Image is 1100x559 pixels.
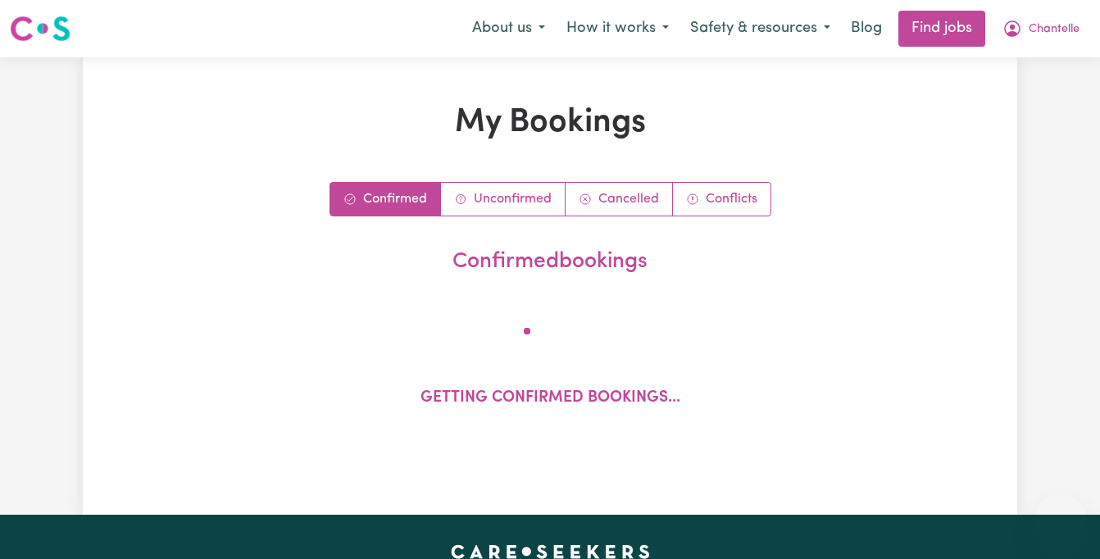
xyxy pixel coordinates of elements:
[441,183,566,216] a: Unconfirmed bookings
[1029,20,1080,39] span: Chantelle
[556,11,680,46] button: How it works
[992,11,1090,46] button: My Account
[566,183,673,216] a: Cancelled bookings
[10,14,70,43] img: Careseekers logo
[680,11,841,46] button: Safety & resources
[330,183,441,216] a: Confirmed bookings
[461,11,556,46] button: About us
[170,103,930,143] h1: My Bookings
[841,11,892,47] a: Blog
[1034,493,1087,546] iframe: Button to launch messaging window
[451,544,650,557] a: Careseekers home page
[898,11,985,47] a: Find jobs
[10,10,70,48] a: Careseekers logo
[673,183,770,216] a: Conflict bookings
[177,249,923,275] h2: confirmed bookings
[420,387,680,411] p: Getting confirmed bookings...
